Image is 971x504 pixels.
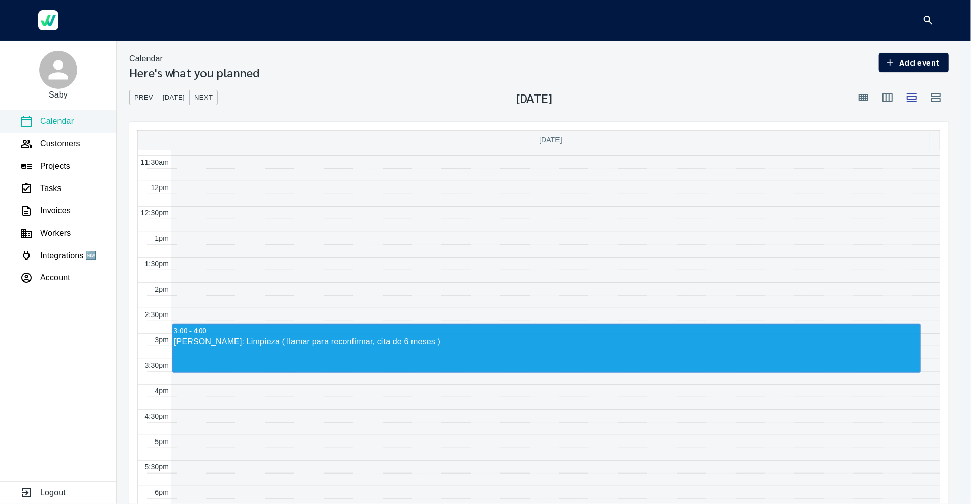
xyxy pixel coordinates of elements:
[144,260,169,268] span: 1:30pm
[900,85,924,110] button: Day
[144,463,169,471] span: 5:30pm
[49,89,68,101] p: Saby
[851,85,875,110] button: Month
[40,272,70,284] p: Account
[40,160,70,172] p: Projects
[516,90,553,105] h3: [DATE]
[134,92,153,104] span: Prev
[163,92,185,104] span: [DATE]
[151,183,169,192] span: 12pm
[20,182,62,195] a: Tasks
[158,90,190,106] button: [DATE]
[40,205,71,217] p: Invoices
[144,310,169,319] span: 2:30pm
[887,55,940,70] span: Add event
[173,336,920,348] div: [PERSON_NAME]: Limpieza ( llamar para reconfirmar, cita de 6 meses )
[129,65,259,79] h3: Here's what you planned
[144,412,169,420] span: 4:30pm
[924,85,949,110] button: Agenda
[129,53,163,65] p: Calendar
[129,90,158,106] button: Prev
[194,92,213,104] span: Next
[40,487,66,499] p: Logout
[140,158,169,166] span: 11:30am
[40,138,80,150] p: Customers
[875,85,900,110] button: Week
[20,272,70,284] a: Account
[40,182,62,195] p: Tasks
[40,227,71,239] p: Workers
[155,234,169,242] span: 1pm
[155,387,169,395] span: 4pm
[155,336,169,344] span: 3pm
[20,249,96,262] a: Integrations 🆕
[879,53,949,72] button: Add event
[20,115,74,128] a: Calendar
[155,437,169,446] span: 5pm
[129,53,259,65] nav: breadcrumb
[144,361,169,369] span: 3:30pm
[20,160,70,172] a: Projects
[20,138,80,150] a: Customers
[40,115,74,128] p: Calendar
[20,205,71,217] a: Invoices
[140,209,169,217] span: 12:30pm
[31,5,66,36] a: Werkgo Logo
[155,285,169,293] span: 2pm
[189,90,218,106] button: Next
[174,326,207,335] span: 3:00 - 4:00
[40,249,96,262] p: Integrations 🆕
[539,136,562,144] span: [DATE]
[155,488,169,496] span: 6pm
[20,227,71,239] a: Workers
[38,10,58,30] img: Werkgo Logo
